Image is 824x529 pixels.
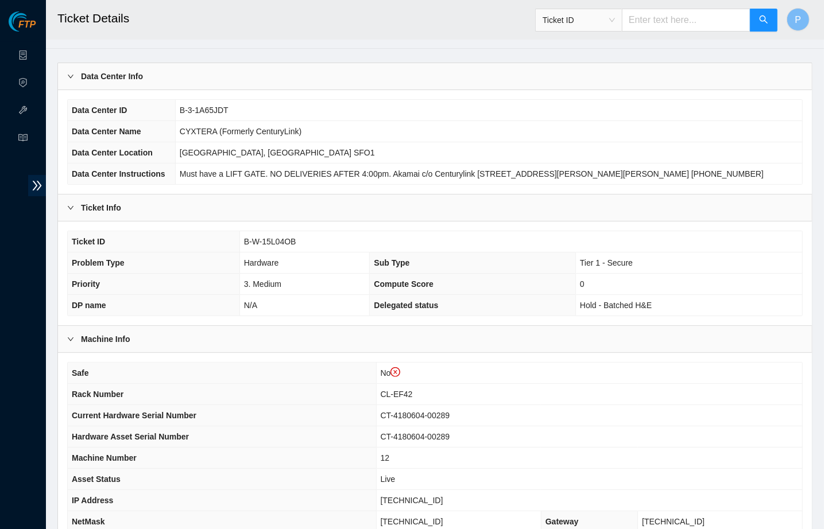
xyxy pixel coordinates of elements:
span: B-3-1A65JDT [180,106,229,115]
b: Ticket Info [81,201,121,214]
span: P [795,13,802,27]
span: double-right [28,175,46,196]
span: Delegated status [374,301,438,310]
span: [TECHNICAL_ID] [381,517,443,526]
span: Must have a LIFT GATE. NO DELIVERIES AFTER 4:00pm. Akamai c/o Centurylink [STREET_ADDRESS][PERSON... [180,169,764,178]
span: CL-EF42 [381,390,413,399]
span: Sub Type [374,258,409,267]
button: P [787,8,810,31]
span: 12 [381,453,390,462]
span: Machine Number [72,453,137,462]
span: B-W-15L04OB [244,237,296,246]
b: Machine Info [81,333,130,345]
b: Data Center Info [81,70,143,83]
span: DP name [72,301,106,310]
span: No [381,368,401,378]
span: [GEOGRAPHIC_DATA], [GEOGRAPHIC_DATA] SFO1 [180,148,375,157]
span: Asset Status [72,474,121,484]
span: Ticket ID [543,11,615,29]
input: Enter text here... [622,9,751,32]
span: Compute Score [374,279,433,289]
img: Akamai Technologies [9,11,58,32]
button: search [750,9,777,32]
span: NetMask [72,517,105,526]
span: right [67,204,74,211]
span: CT-4180604-00289 [381,432,450,441]
div: Ticket Info [58,195,812,221]
span: Ticket ID [72,237,105,246]
span: Hardware Asset Serial Number [72,432,189,441]
span: CT-4180604-00289 [381,411,450,420]
a: Akamai TechnologiesFTP [9,21,36,36]
span: 0 [580,279,585,289]
span: Rack Number [72,390,123,399]
div: Data Center Info [58,63,812,90]
span: right [67,336,74,343]
span: Data Center ID [72,106,127,115]
span: [TECHNICAL_ID] [642,517,705,526]
span: Live [381,474,396,484]
div: Machine Info [58,326,812,352]
span: Priority [72,279,100,289]
span: close-circle [390,367,401,378]
span: Gateway [546,517,579,526]
span: Problem Type [72,258,125,267]
span: Data Center Location [72,148,153,157]
span: read [18,128,28,151]
span: Tier 1 - Secure [580,258,633,267]
span: 3. Medium [244,279,281,289]
span: Hold - Batched H&E [580,301,652,310]
span: FTP [18,20,36,30]
span: N/A [244,301,257,310]
span: right [67,73,74,80]
span: Data Center Name [72,127,141,136]
span: Current Hardware Serial Number [72,411,196,420]
span: Safe [72,368,89,378]
span: [TECHNICAL_ID] [381,496,443,505]
span: CYXTERA (Formerly CenturyLink) [180,127,301,136]
span: Data Center Instructions [72,169,165,178]
span: IP Address [72,496,113,505]
span: Hardware [244,258,279,267]
span: search [759,15,768,26]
